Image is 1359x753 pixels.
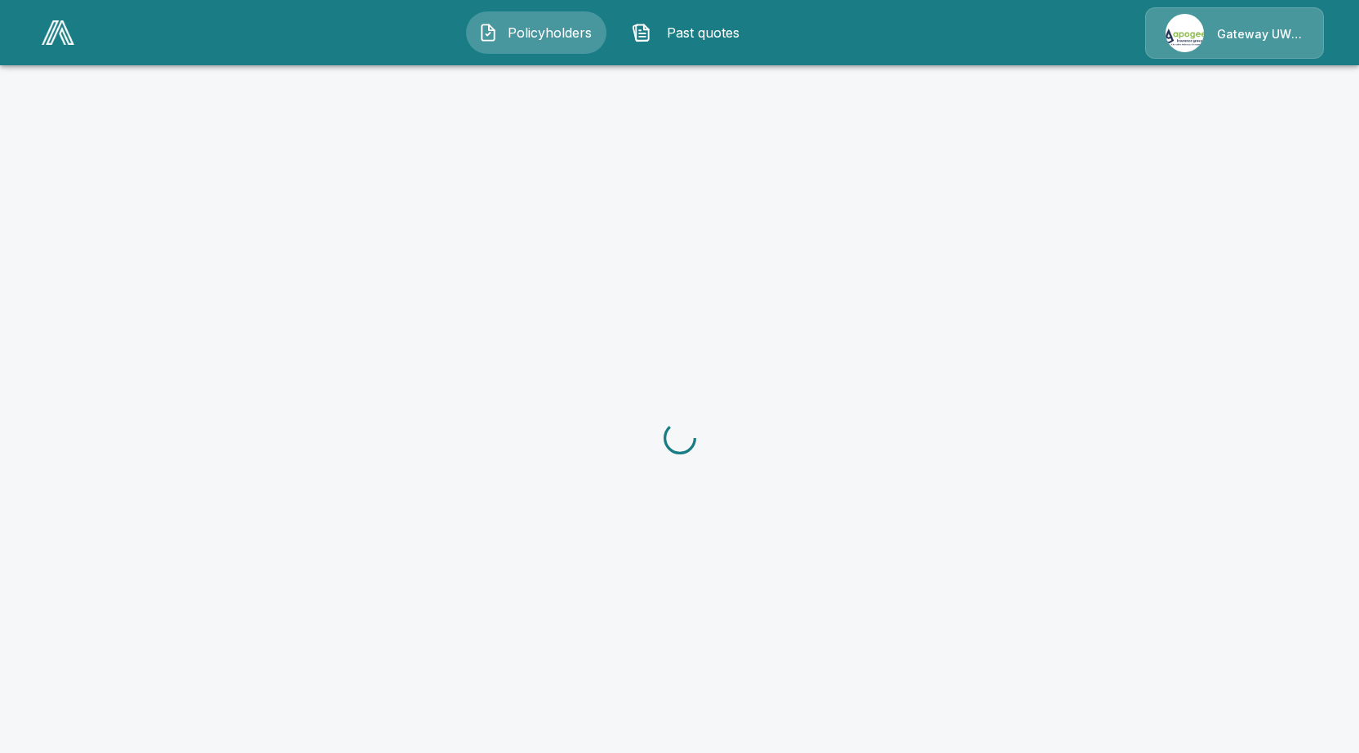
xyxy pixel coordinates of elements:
span: Policyholders [504,23,594,42]
img: AA Logo [42,20,74,45]
img: Policyholders Icon [478,23,498,42]
span: Past quotes [658,23,748,42]
button: Past quotes IconPast quotes [620,11,760,54]
button: Policyholders IconPolicyholders [466,11,606,54]
img: Past quotes Icon [632,23,651,42]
